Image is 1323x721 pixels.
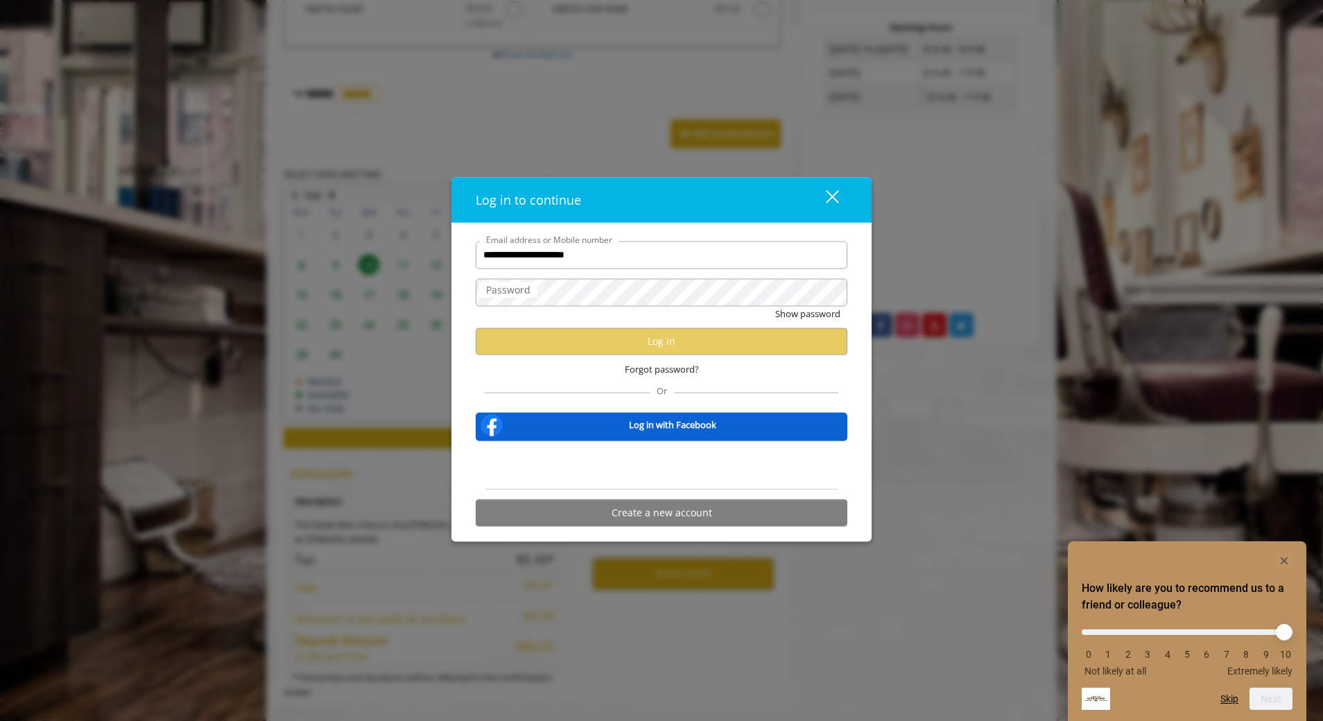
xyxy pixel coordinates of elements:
li: 3 [1141,649,1155,660]
span: Not likely at all [1084,665,1146,677]
div: How likely are you to recommend us to a friend or colleague? Select an option from 0 to 10, with ... [1082,552,1292,710]
h2: How likely are you to recommend us to a friend or colleague? Select an option from 0 to 10, with ... [1082,580,1292,613]
li: 10 [1279,649,1292,660]
span: Forgot password? [625,362,699,376]
li: 4 [1161,649,1175,660]
span: Or [650,384,674,396]
span: Log in to continue [476,192,581,208]
li: 7 [1220,649,1234,660]
li: 2 [1121,649,1135,660]
li: 1 [1101,649,1115,660]
label: Email address or Mobile number [479,233,619,246]
input: Password [476,279,847,307]
div: close dialog [810,189,838,210]
li: 9 [1259,649,1273,660]
button: Skip [1220,693,1238,704]
li: 6 [1200,649,1213,660]
b: Log in with Facebook [629,418,716,432]
input: Email address or Mobile number [476,241,847,269]
li: 0 [1082,649,1096,660]
span: Extremely likely [1227,665,1292,677]
li: 5 [1180,649,1194,660]
button: Hide survey [1276,552,1292,569]
img: facebook-logo [478,411,505,439]
button: Next question [1249,688,1292,710]
button: Show password [775,307,840,321]
label: Password [479,282,537,298]
div: How likely are you to recommend us to a friend or colleague? Select an option from 0 to 10, with ... [1082,619,1292,677]
button: Log in [476,328,847,355]
button: close dialog [800,185,847,214]
li: 8 [1239,649,1253,660]
button: Create a new account [476,499,847,526]
iframe: Sign in with Google Button [591,450,732,480]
